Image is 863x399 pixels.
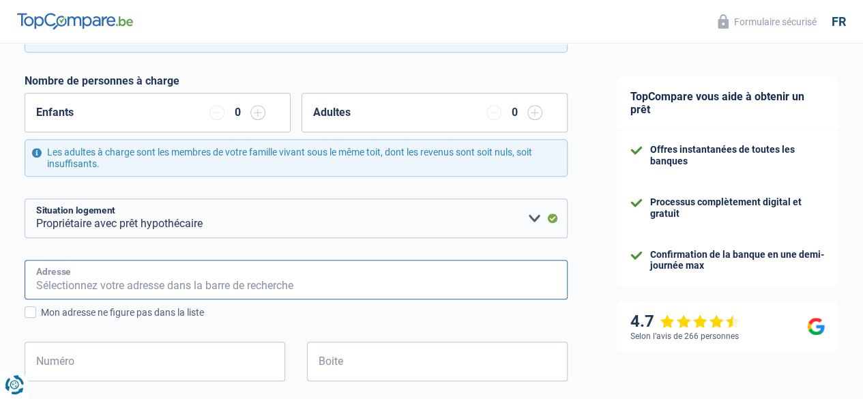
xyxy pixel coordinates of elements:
img: TopCompare Logo [17,13,133,29]
div: TopCompare vous aide à obtenir un prêt [617,76,838,130]
input: Sélectionnez votre adresse dans la barre de recherche [25,260,568,299]
label: Nombre de personnes à charge [25,74,179,87]
div: Mon adresse ne figure pas dans la liste [41,306,568,320]
button: Formulaire sécurisé [710,10,825,33]
div: Selon l’avis de 266 personnes [630,331,739,341]
div: 0 [231,107,244,118]
div: Les adultes à charge sont les membres de votre famille vivant sous le même toit, dont les revenus... [25,139,568,177]
div: 4.7 [630,312,740,331]
div: fr [832,14,846,29]
label: Enfants [36,107,74,118]
div: Confirmation de la banque en une demi-journée max [650,249,825,272]
div: 0 [508,107,521,118]
div: Offres instantanées de toutes les banques [650,144,825,167]
label: Adultes [313,107,351,118]
div: Processus complètement digital et gratuit [650,196,825,220]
